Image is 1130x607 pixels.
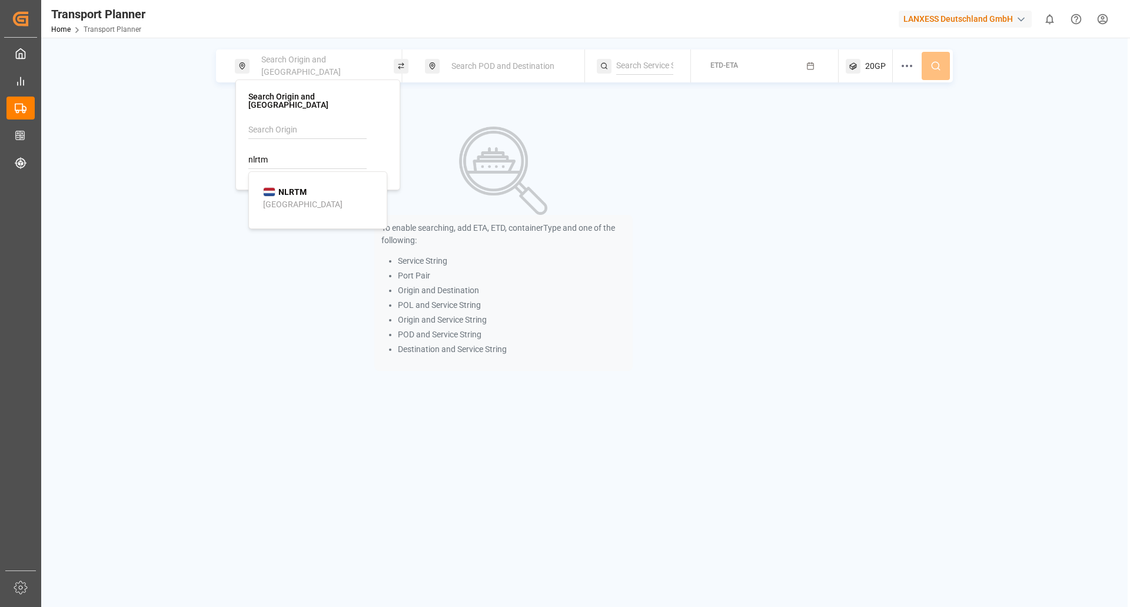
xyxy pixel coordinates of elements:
div: [GEOGRAPHIC_DATA] [263,198,343,211]
p: To enable searching, add ETA, ETD, containerType and one of the following: [381,222,626,247]
div: Transport Planner [51,5,145,23]
button: ETD-ETA [698,55,832,78]
h4: Search Origin and [GEOGRAPHIC_DATA] [248,92,387,109]
li: Origin and Service String [398,314,626,326]
a: Home [51,25,71,34]
span: 20GP [865,60,886,72]
img: Search [459,127,547,215]
li: POD and Service String [398,329,626,341]
div: LANXESS Deutschland GmbH [899,11,1032,28]
button: LANXESS Deutschland GmbH [899,8,1036,30]
button: Help Center [1063,6,1089,32]
span: ETD-ETA [710,61,738,69]
span: Search POD and Destination [451,61,554,71]
input: Search POL [248,151,367,169]
b: NLRTM [278,187,307,197]
li: Destination and Service String [398,343,626,356]
input: Search Service String [616,57,673,75]
li: POL and Service String [398,299,626,311]
li: Port Pair [398,270,626,282]
span: Search Origin and [GEOGRAPHIC_DATA] [261,55,341,77]
img: country [263,187,275,197]
li: Service String [398,255,626,267]
input: Search Origin [248,121,367,139]
button: show 0 new notifications [1036,6,1063,32]
li: Origin and Destination [398,284,626,297]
